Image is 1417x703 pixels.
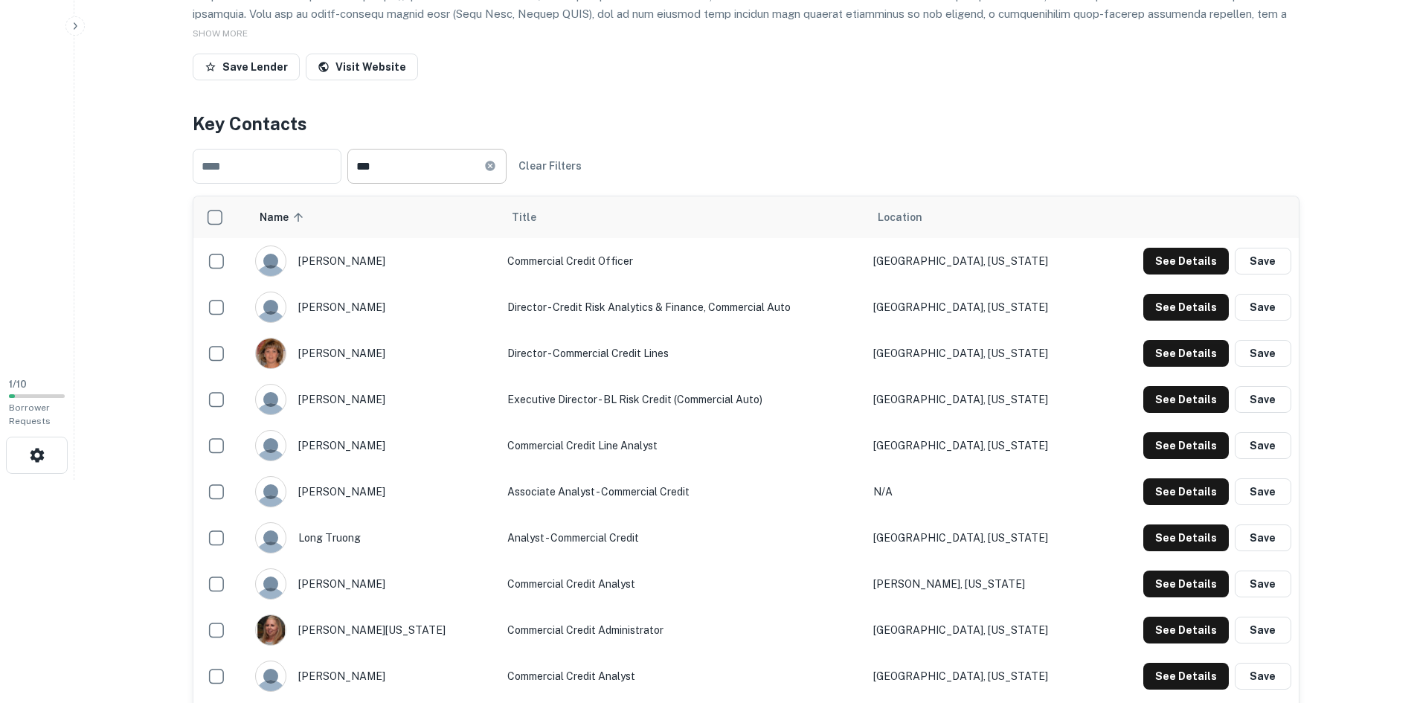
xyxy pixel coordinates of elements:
[255,522,492,553] div: long truong
[256,431,286,460] img: 9c8pery4andzj6ohjkjp54ma2
[256,338,286,368] img: 1516994087705
[500,561,866,607] td: Commercial Credit Analyst
[256,615,286,645] img: 1647644196445
[500,330,866,376] td: Director - Commercial Credit Lines
[256,292,286,322] img: 9c8pery4andzj6ohjkjp54ma2
[260,208,308,226] span: Name
[193,110,1299,137] h4: Key Contacts
[866,423,1099,469] td: [GEOGRAPHIC_DATA], [US_STATE]
[513,153,588,179] button: Clear Filters
[1143,340,1229,367] button: See Details
[255,614,492,646] div: [PERSON_NAME][US_STATE]
[1235,617,1291,643] button: Save
[500,376,866,423] td: Executive Director - BL Risk Credit (Commercial Auto)
[1235,663,1291,690] button: Save
[1235,478,1291,505] button: Save
[1235,340,1291,367] button: Save
[255,661,492,692] div: [PERSON_NAME]
[1143,478,1229,505] button: See Details
[1143,248,1229,275] button: See Details
[500,196,866,238] th: Title
[256,523,286,553] img: 9c8pery4andzj6ohjkjp54ma2
[255,568,492,600] div: [PERSON_NAME]
[866,515,1099,561] td: [GEOGRAPHIC_DATA], [US_STATE]
[9,402,51,426] span: Borrower Requests
[1143,617,1229,643] button: See Details
[866,196,1099,238] th: Location
[1143,571,1229,597] button: See Details
[866,376,1099,423] td: [GEOGRAPHIC_DATA], [US_STATE]
[193,28,248,39] span: SHOW MORE
[255,338,492,369] div: [PERSON_NAME]
[1143,386,1229,413] button: See Details
[1235,248,1291,275] button: Save
[255,245,492,277] div: [PERSON_NAME]
[248,196,500,238] th: Name
[1235,432,1291,459] button: Save
[1235,386,1291,413] button: Save
[500,515,866,561] td: Analyst - Commercial Credit
[500,653,866,699] td: Commercial Credit Analyst
[500,238,866,284] td: Commercial Credit Officer
[306,54,418,80] a: Visit Website
[866,607,1099,653] td: [GEOGRAPHIC_DATA], [US_STATE]
[878,208,922,226] span: Location
[866,238,1099,284] td: [GEOGRAPHIC_DATA], [US_STATE]
[256,569,286,599] img: 9c8pery4andzj6ohjkjp54ma2
[512,208,556,226] span: Title
[9,379,27,390] span: 1 / 10
[866,561,1099,607] td: [PERSON_NAME], [US_STATE]
[1143,432,1229,459] button: See Details
[500,607,866,653] td: Commercial Credit Administrator
[866,469,1099,515] td: N/A
[1143,663,1229,690] button: See Details
[1235,524,1291,551] button: Save
[255,476,492,507] div: [PERSON_NAME]
[1143,294,1229,321] button: See Details
[256,477,286,507] img: 9c8pery4andzj6ohjkjp54ma2
[1143,524,1229,551] button: See Details
[866,653,1099,699] td: [GEOGRAPHIC_DATA], [US_STATE]
[256,246,286,276] img: 9c8pery4andzj6ohjkjp54ma2
[500,423,866,469] td: Commercial Credit Line Analyst
[256,661,286,691] img: 9c8pery4andzj6ohjkjp54ma2
[255,430,492,461] div: [PERSON_NAME]
[1343,584,1417,655] iframe: Chat Widget
[1235,294,1291,321] button: Save
[500,469,866,515] td: Associate Analyst - Commercial Credit
[256,385,286,414] img: 9c8pery4andzj6ohjkjp54ma2
[193,54,300,80] button: Save Lender
[866,330,1099,376] td: [GEOGRAPHIC_DATA], [US_STATE]
[866,284,1099,330] td: [GEOGRAPHIC_DATA], [US_STATE]
[255,384,492,415] div: [PERSON_NAME]
[1235,571,1291,597] button: Save
[500,284,866,330] td: Director - Credit Risk Analytics & Finance, Commercial Auto
[255,292,492,323] div: [PERSON_NAME]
